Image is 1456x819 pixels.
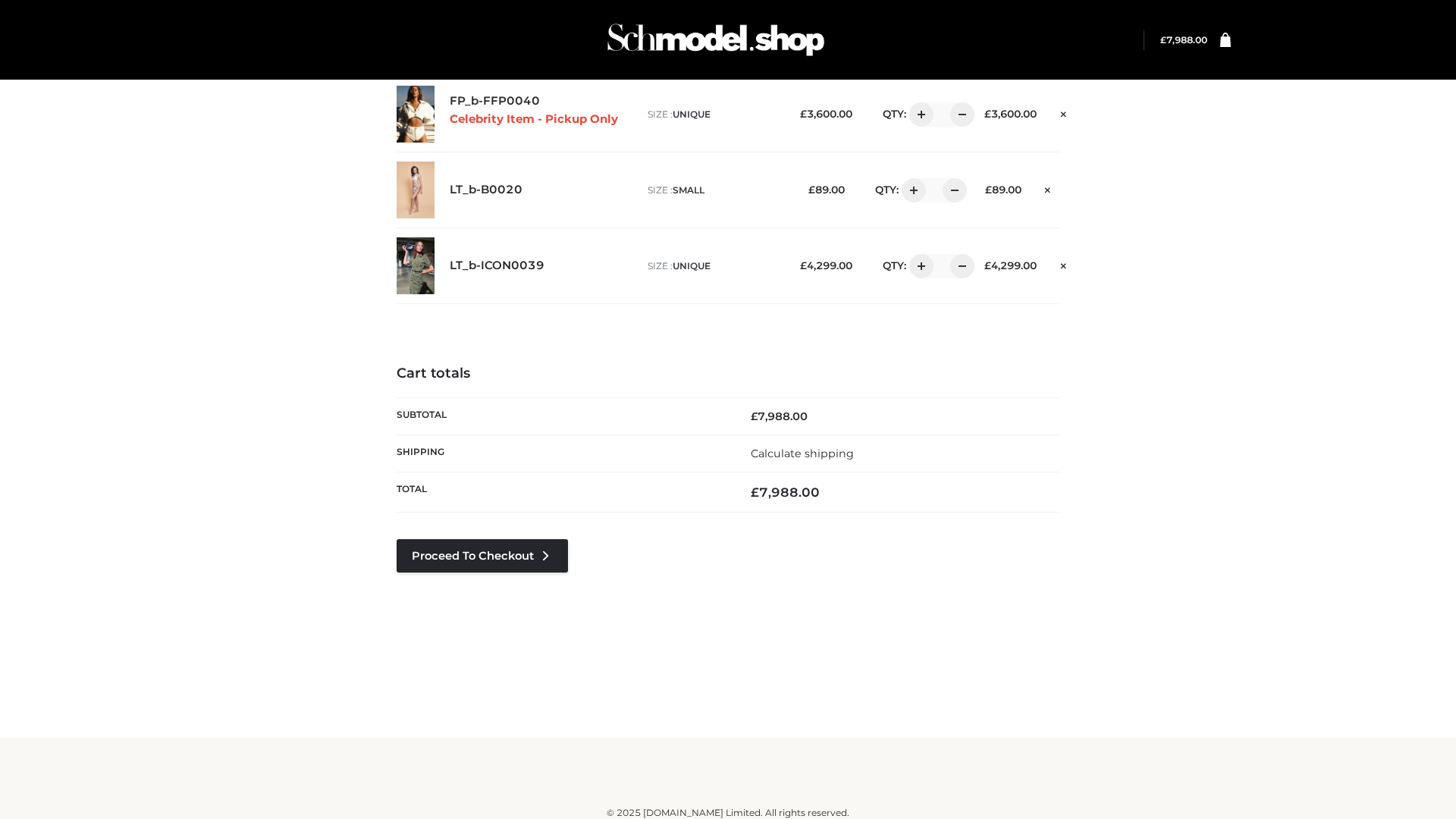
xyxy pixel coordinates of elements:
[868,254,969,278] div: QTY:
[808,184,845,196] bdi: 89.00
[1037,178,1059,198] a: Remove this item
[800,108,807,120] span: £
[397,366,1059,382] h4: Cart totals
[450,94,540,108] a: FP_b-FFP0040
[751,447,854,460] a: Calculate shipping
[800,259,807,271] span: £
[397,539,568,573] a: Proceed to Checkout
[800,259,852,271] bdi: 4,299.00
[450,112,632,127] p: Celebrity Item - Pickup Only
[985,184,992,196] span: £
[984,108,991,120] span: £
[673,108,711,120] span: UNIQUE
[985,184,1021,196] bdi: 89.00
[751,485,759,500] span: £
[751,485,820,500] bdi: 7,988.00
[450,183,522,197] a: LT_b-B0020
[602,10,830,70] img: Schmodel Admin 964
[673,260,711,271] span: UNIQUE
[860,178,962,202] div: QTY:
[397,472,728,513] th: Total
[800,108,852,120] bdi: 3,600.00
[1052,254,1075,274] a: Remove this item
[984,259,991,271] span: £
[648,108,785,121] p: size :
[868,102,969,127] div: QTY:
[648,259,785,273] p: size :
[397,397,728,435] th: Subtotal
[1160,34,1207,45] a: £7,988.00
[1160,34,1207,45] bdi: 7,988.00
[450,259,544,273] a: LT_b-ICON0039
[751,409,808,423] bdi: 7,988.00
[397,435,728,472] th: Shipping
[984,259,1037,271] bdi: 4,299.00
[1160,34,1166,45] span: £
[808,184,815,196] span: £
[984,108,1037,120] bdi: 3,600.00
[1052,102,1075,122] a: Remove this item
[648,184,785,197] p: size :
[751,409,758,423] span: £
[673,184,704,196] span: SMALL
